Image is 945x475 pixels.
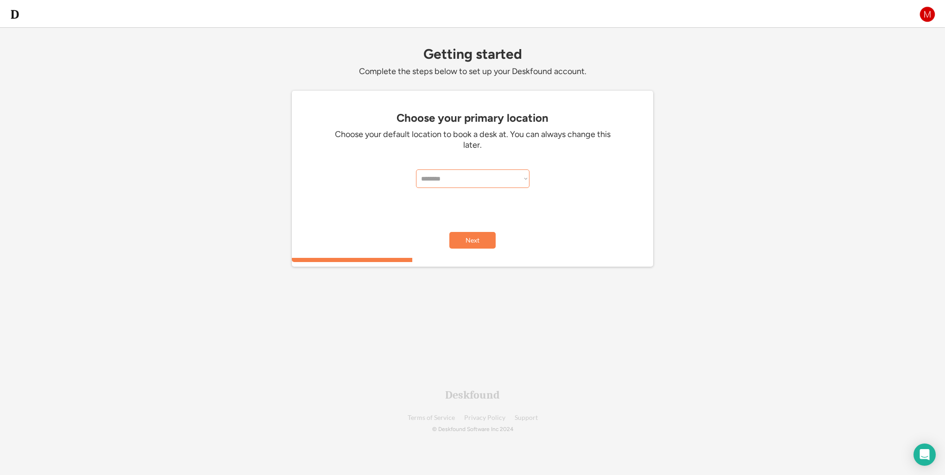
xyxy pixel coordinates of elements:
[515,414,538,421] a: Support
[408,414,455,421] a: Terms of Service
[334,129,611,151] div: Choose your default location to book a desk at. You can always change this later.
[296,112,649,125] div: Choose your primary location
[294,258,655,262] div: 33.3333333333333%
[919,6,936,23] img: M.png
[464,414,505,421] a: Privacy Policy
[913,444,936,466] div: Open Intercom Messenger
[449,232,496,249] button: Next
[292,66,653,77] div: Complete the steps below to set up your Deskfound account.
[445,389,500,400] div: Deskfound
[9,9,20,20] img: d-whitebg.png
[292,46,653,62] div: Getting started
